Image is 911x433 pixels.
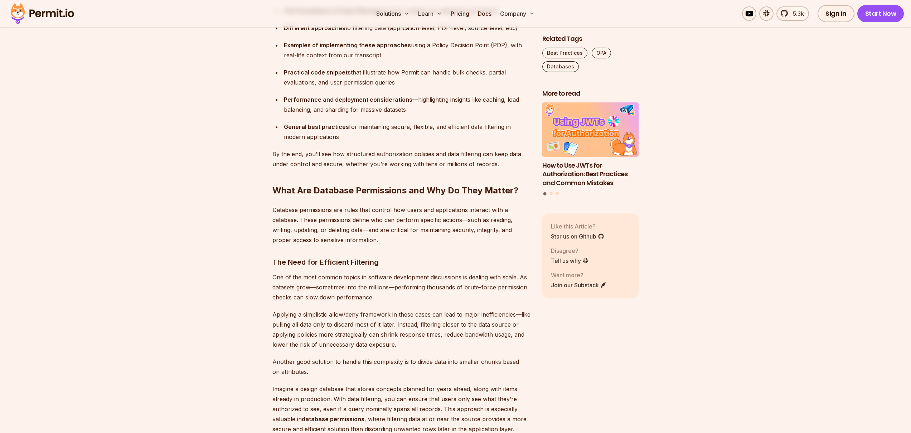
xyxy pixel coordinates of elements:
[556,192,559,195] button: Go to slide 3
[789,9,804,18] span: 5.3k
[543,192,547,195] button: Go to slide 1
[542,102,639,196] div: Posts
[272,156,531,196] h2: What Are Database Permissions and Why Do They Matter?
[551,246,589,255] p: Disagree?
[272,357,531,377] p: Another good solution to handle this complexity is to divide data into smaller chunks based on at...
[542,102,639,188] li: 1 of 3
[550,192,553,195] button: Go to slide 2
[272,309,531,350] p: Applying a simplistic allow/deny framework in these cases can lead to major inefficiencies—like p...
[373,6,412,21] button: Solutions
[551,256,589,265] a: Tell us why
[284,23,531,33] div: to filtering data (application-level, PDP-level, source-level, etc.)
[284,95,531,115] div: —highlighting insights like caching, load balancing, and sharding for massive datasets
[284,40,531,60] div: using a Policy Decision Point (PDP), with real-life context from our transcript
[551,232,604,240] a: Star us on Github
[284,123,349,130] strong: General best practices
[857,5,904,22] a: Start Now
[272,272,531,302] p: One of the most common topics in software development discussions is dealing with scale. As datas...
[818,5,854,22] a: Sign In
[272,256,531,268] h3: The Need for Efficient Filtering
[551,222,604,230] p: Like this Article?
[551,270,607,279] p: Want more?
[272,149,531,169] p: By the end, you’ll see how structured authorization policies and data filtering can keep data und...
[551,280,607,289] a: Join our Substack
[542,61,579,72] a: Databases
[475,6,494,21] a: Docs
[302,415,364,423] strong: database permissions
[415,6,445,21] button: Learn
[592,48,611,58] a: OPA
[542,161,639,187] h3: How to Use JWTs for Authorization: Best Practices and Common Mistakes
[776,6,809,21] a: 5.3k
[284,122,531,142] div: for maintaining secure, flexible, and efficient data filtering in modern applications
[542,34,639,43] h2: Related Tags
[284,96,412,103] strong: Performance and deployment considerations
[448,6,472,21] a: Pricing
[542,48,587,58] a: Best Practices
[284,42,411,49] strong: Examples of implementing these approaches
[542,102,639,157] img: How to Use JWTs for Authorization: Best Practices and Common Mistakes
[284,69,351,76] strong: Practical code snippets
[272,205,531,245] p: Database permissions are rules that control how users and applications interact with a database. ...
[284,24,345,32] strong: Different approaches
[7,1,77,26] img: Permit logo
[542,89,639,98] h2: More to read
[497,6,538,21] button: Company
[284,67,531,87] div: that illustrate how Permit can handle bulk checks, partial evaluations, and user permission queries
